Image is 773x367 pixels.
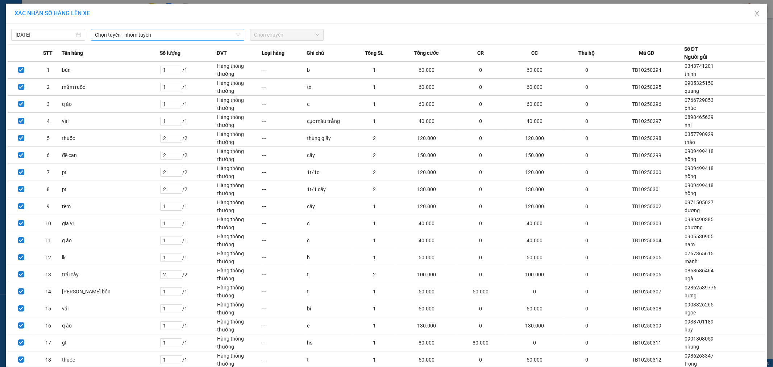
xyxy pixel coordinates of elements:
[685,88,699,94] span: quang
[160,334,217,351] td: / 1
[685,251,714,256] span: 0767365615
[62,198,160,215] td: rèm
[610,232,684,249] td: TB10250304
[62,181,160,198] td: pt
[564,181,609,198] td: 0
[505,79,564,96] td: 60.000
[62,96,160,113] td: q áo
[397,232,456,249] td: 40.000
[610,300,684,317] td: TB10250308
[579,49,595,57] span: Thu hộ
[307,215,352,232] td: c
[35,283,62,300] td: 14
[62,266,160,283] td: trái cây
[610,147,684,164] td: TB10250299
[73,51,94,55] span: PV Đắk Song
[505,266,564,283] td: 100.000
[754,11,760,16] span: close
[685,148,714,154] span: 0909499418
[19,12,59,39] strong: CÔNG TY TNHH [GEOGRAPHIC_DATA] 214 QL13 - P.26 - Q.BÌNH THẠNH - TP HCM 1900888606
[352,334,397,351] td: 1
[307,96,352,113] td: c
[262,49,284,57] span: Loại hàng
[160,266,217,283] td: / 2
[160,130,217,147] td: / 2
[35,96,62,113] td: 3
[262,283,307,300] td: ---
[564,334,609,351] td: 0
[505,300,564,317] td: 50.000
[685,268,714,273] span: 0858686464
[307,181,352,198] td: 1t/1 cây
[564,232,609,249] td: 0
[73,27,102,33] span: TB10250317
[262,164,307,181] td: ---
[160,283,217,300] td: / 1
[35,147,62,164] td: 6
[397,266,456,283] td: 100.000
[477,49,484,57] span: CR
[564,147,609,164] td: 0
[456,147,505,164] td: 0
[35,79,62,96] td: 2
[564,249,609,266] td: 0
[217,113,262,130] td: Hàng thông thường
[35,249,62,266] td: 12
[62,334,160,351] td: gt
[307,266,352,283] td: t
[307,300,352,317] td: bi
[25,51,53,59] span: PV [PERSON_NAME]
[307,113,352,130] td: cục màu trắng
[610,79,684,96] td: TB10250295
[685,199,714,205] span: 0971505027
[564,130,609,147] td: 0
[217,317,262,334] td: Hàng thông thường
[262,334,307,351] td: ---
[397,130,456,147] td: 120.000
[262,130,307,147] td: ---
[62,147,160,164] td: đề can
[217,96,262,113] td: Hàng thông thường
[236,33,240,37] span: down
[7,50,15,61] span: Nơi gửi:
[639,49,654,57] span: Mã GD
[307,49,324,57] span: Ghi chú
[685,156,696,162] span: hồng
[456,113,505,130] td: 0
[217,215,262,232] td: Hàng thông thường
[217,249,262,266] td: Hàng thông thường
[262,249,307,266] td: ---
[685,165,714,171] span: 0909499418
[685,327,693,333] span: huy
[456,334,505,351] td: 80.000
[160,198,217,215] td: / 1
[505,215,564,232] td: 40.000
[685,217,714,222] span: 0989490385
[397,317,456,334] td: 130.000
[564,215,609,232] td: 0
[262,79,307,96] td: ---
[685,259,698,264] span: mạnh
[262,300,307,317] td: ---
[610,249,684,266] td: TB10250305
[610,283,684,300] td: TB10250307
[14,10,90,17] span: XÁC NHẬN SỐ HÀNG LÊN XE
[160,215,217,232] td: / 1
[610,215,684,232] td: TB10250303
[217,147,262,164] td: Hàng thông thường
[685,293,697,298] span: hưng
[456,266,505,283] td: 0
[262,96,307,113] td: ---
[160,113,217,130] td: / 1
[160,96,217,113] td: / 1
[397,147,456,164] td: 150.000
[43,49,53,57] span: STT
[397,215,456,232] td: 40.000
[352,113,397,130] td: 1
[35,334,62,351] td: 17
[456,300,505,317] td: 0
[685,190,696,196] span: hồng
[685,122,691,128] span: nhi
[397,198,456,215] td: 120.000
[217,79,262,96] td: Hàng thông thường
